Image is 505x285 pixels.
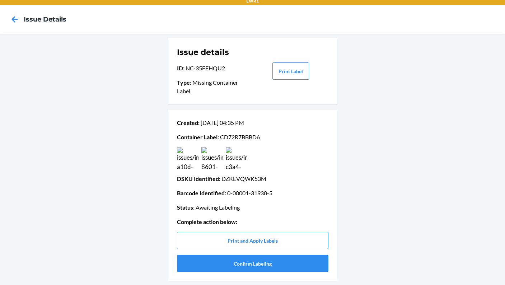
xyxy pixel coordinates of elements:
span: ID : [177,65,184,71]
button: Confirm Labeling [177,255,328,272]
span: DSKU Identified : [177,175,220,182]
img: issues/images/fcd8da6a-a10d-45db-9b36-d9b30dcaf558.jpg [177,147,198,169]
p: NC-35FEHQU2 [177,64,252,73]
p: DZKEVQWK53M [177,174,328,183]
p: 0-00001-31938-5 [177,189,328,197]
button: Print Label [272,62,309,80]
span: Status : [177,204,195,211]
img: issues/images/87dd0b72-c3a4-4cc0-97d7-af06bd8c0897.jpg [226,147,247,169]
p: CD72R7BBBD6 [177,133,328,141]
span: Container Label : [177,134,219,140]
span: Type : [177,79,191,86]
span: Created : [177,119,200,126]
img: issues/images/4db02c0c-8601-4169-bb59-1450d67193c7.jpg [201,147,223,169]
span: Complete action below : [177,218,237,225]
button: Print and Apply Labels [177,232,328,249]
span: Barcode Identified : [177,190,226,196]
p: Missing Container Label [177,78,252,95]
p: [DATE] 04:35 PM [177,118,328,127]
h4: Issue details [24,15,66,24]
h1: Issue details [177,47,252,58]
p: Awaiting Labeling [177,203,328,212]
